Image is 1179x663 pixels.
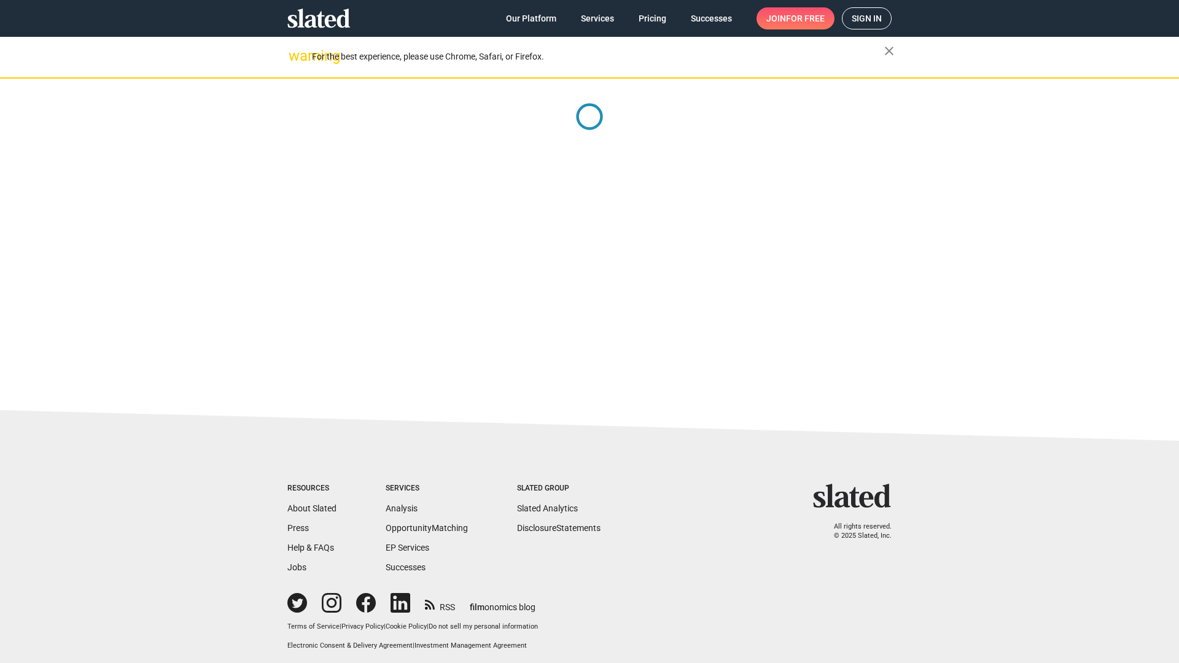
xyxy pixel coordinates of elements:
[386,503,418,513] a: Analysis
[852,8,882,29] span: Sign in
[341,622,384,630] a: Privacy Policy
[517,503,578,513] a: Slated Analytics
[691,7,732,29] span: Successes
[287,484,337,494] div: Resources
[470,602,484,612] span: film
[517,523,601,533] a: DisclosureStatements
[821,522,892,540] p: All rights reserved. © 2025 Slated, Inc.
[287,562,306,572] a: Jobs
[287,543,334,552] a: Help & FAQs
[766,7,825,29] span: Join
[340,622,341,630] span: |
[413,642,414,649] span: |
[571,7,624,29] a: Services
[506,7,556,29] span: Our Platform
[414,642,527,649] a: Investment Management Agreement
[386,543,429,552] a: EP Services
[429,622,538,632] button: Do not sell my personal information
[384,622,386,630] span: |
[842,7,892,29] a: Sign in
[639,7,666,29] span: Pricing
[386,562,426,572] a: Successes
[427,622,429,630] span: |
[681,7,742,29] a: Successes
[581,7,614,29] span: Services
[629,7,676,29] a: Pricing
[287,523,309,533] a: Press
[786,7,825,29] span: for free
[517,484,601,494] div: Slated Group
[425,594,455,613] a: RSS
[386,523,468,533] a: OpportunityMatching
[386,622,427,630] a: Cookie Policy
[287,503,337,513] a: About Slated
[470,592,535,613] a: filmonomics blog
[757,7,835,29] a: Joinfor free
[496,7,566,29] a: Our Platform
[287,642,413,649] a: Electronic Consent & Delivery Agreement
[312,48,884,65] div: For the best experience, please use Chrome, Safari, or Firefox.
[386,484,468,494] div: Services
[882,44,897,58] mat-icon: close
[289,48,303,63] mat-icon: warning
[287,622,340,630] a: Terms of Service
